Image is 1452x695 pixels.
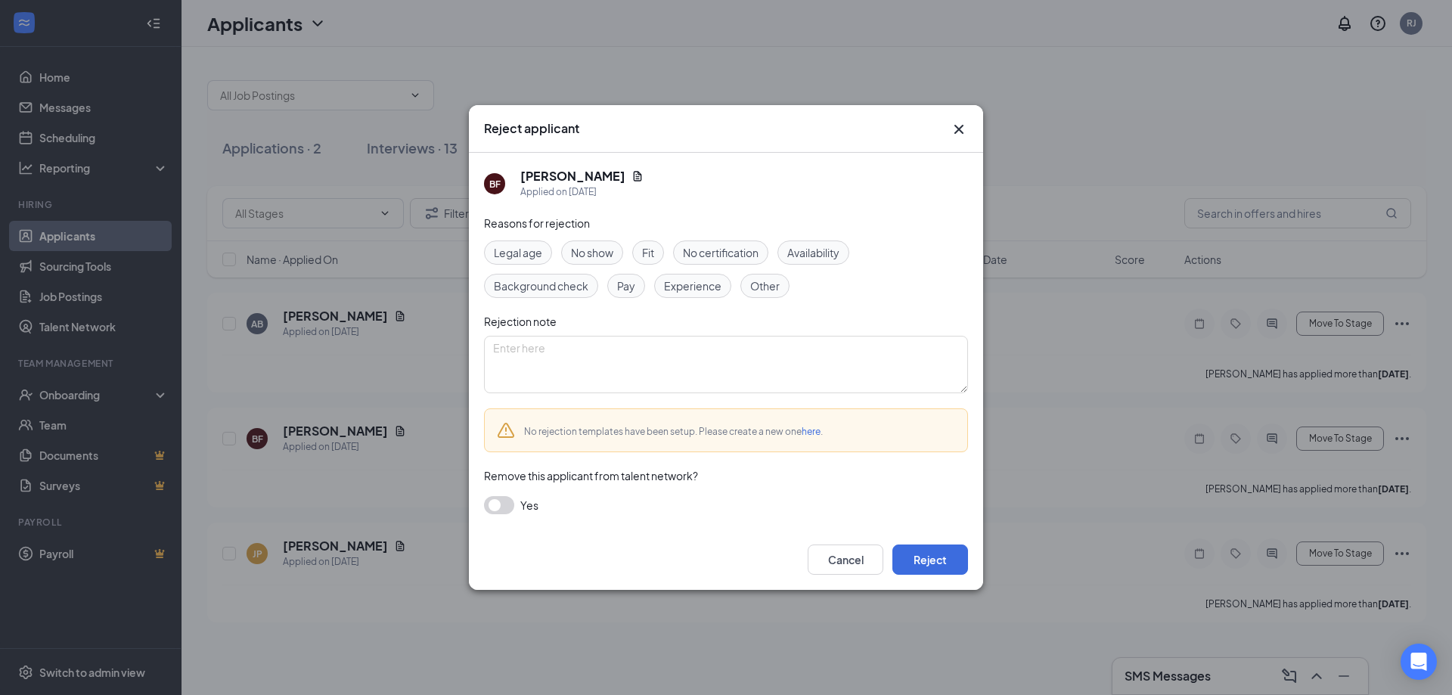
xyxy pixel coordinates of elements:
[950,120,968,138] svg: Cross
[484,216,590,230] span: Reasons for rejection
[524,426,823,437] span: No rejection templates have been setup. Please create a new one .
[520,185,644,200] div: Applied on [DATE]
[808,545,883,575] button: Cancel
[520,496,538,514] span: Yes
[484,120,579,137] h3: Reject applicant
[571,244,613,261] span: No show
[489,178,501,191] div: BF
[787,244,839,261] span: Availability
[802,426,821,437] a: here
[631,170,644,182] svg: Document
[892,545,968,575] button: Reject
[750,278,780,294] span: Other
[1401,644,1437,680] div: Open Intercom Messenger
[494,278,588,294] span: Background check
[484,315,557,328] span: Rejection note
[642,244,654,261] span: Fit
[683,244,759,261] span: No certification
[664,278,721,294] span: Experience
[497,421,515,439] svg: Warning
[950,120,968,138] button: Close
[484,469,698,482] span: Remove this applicant from talent network?
[494,244,542,261] span: Legal age
[520,168,625,185] h5: [PERSON_NAME]
[617,278,635,294] span: Pay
